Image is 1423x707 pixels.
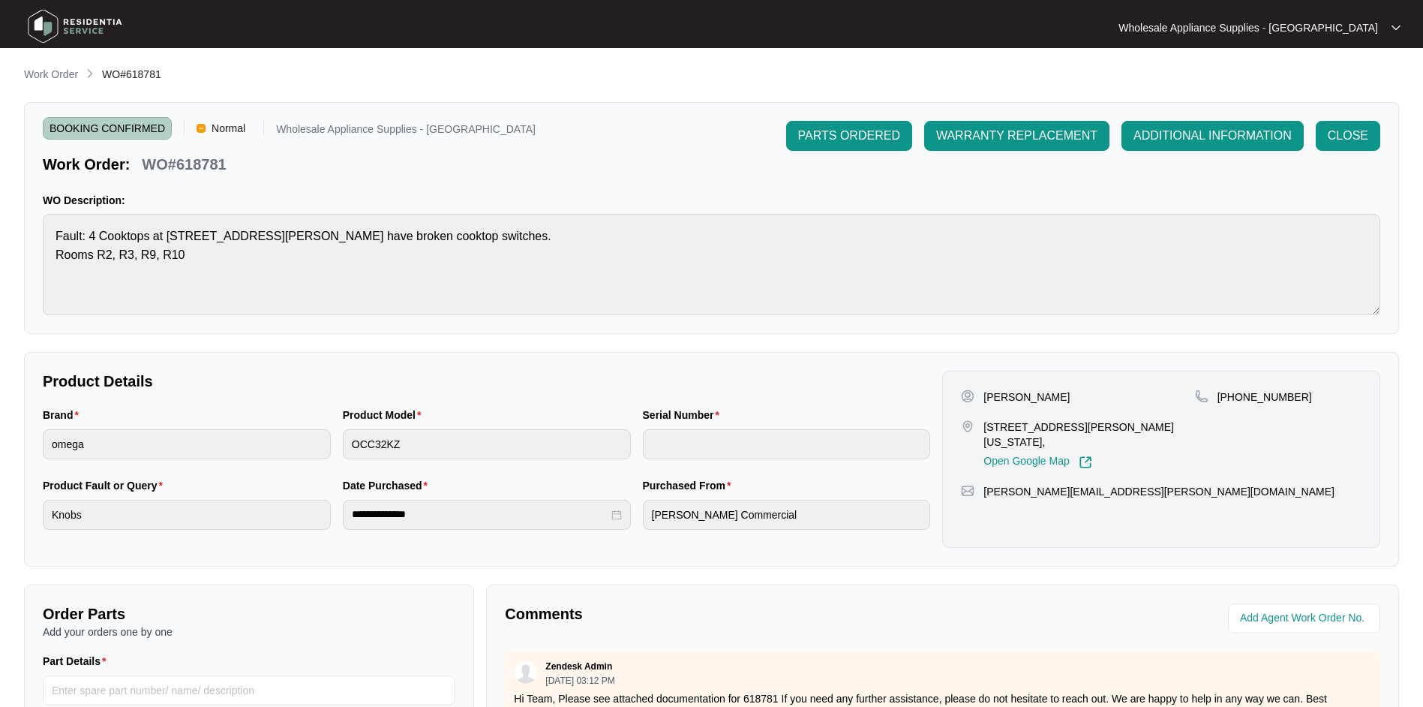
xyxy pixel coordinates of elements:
[936,127,1097,145] span: WARRANTY REPLACEMENT
[1240,609,1371,627] input: Add Agent Work Order No.
[545,676,614,685] p: [DATE] 03:12 PM
[43,624,455,639] p: Add your orders one by one
[43,675,455,705] input: Part Details
[1118,20,1378,35] p: Wholesale Appliance Supplies - [GEOGRAPHIC_DATA]
[43,193,1380,208] p: WO Description:
[643,429,931,459] input: Serial Number
[43,214,1380,315] textarea: Fault: 4 Cooktops at [STREET_ADDRESS][PERSON_NAME] have broken cooktop switches. Rooms R2, R3, R9...
[1195,390,1208,403] img: map-pin
[983,484,1334,499] p: [PERSON_NAME][EMAIL_ADDRESS][PERSON_NAME][DOMAIN_NAME]
[142,154,226,175] p: WO#618781
[983,390,1070,405] p: [PERSON_NAME]
[43,603,455,624] p: Order Parts
[197,124,206,133] img: Vercel Logo
[1217,390,1312,405] p: [PHONE_NUMBER]
[24,67,78,82] p: Work Order
[343,408,428,423] label: Product Model
[983,420,1194,450] p: [STREET_ADDRESS][PERSON_NAME][US_STATE],
[43,429,331,459] input: Brand
[515,661,537,684] img: user.svg
[643,478,737,493] label: Purchased From
[343,478,434,493] label: Date Purchased
[23,4,128,49] img: residentia service logo
[352,507,608,522] input: Date Purchased
[1121,121,1304,151] button: ADDITIONAL INFORMATION
[84,68,96,80] img: chevron-right
[43,154,130,175] p: Work Order:
[1391,24,1400,32] img: dropdown arrow
[786,121,912,151] button: PARTS ORDERED
[43,654,113,669] label: Part Details
[1316,121,1380,151] button: CLOSE
[961,390,974,403] img: user-pin
[1133,127,1292,145] span: ADDITIONAL INFORMATION
[43,478,169,493] label: Product Fault or Query
[961,420,974,433] img: map-pin
[643,500,931,530] input: Purchased From
[102,68,161,80] span: WO#618781
[545,660,612,672] p: Zendesk Admin
[43,117,172,140] span: BOOKING CONFIRMED
[43,500,331,530] input: Product Fault or Query
[798,127,900,145] span: PARTS ORDERED
[983,456,1091,469] a: Open Google Map
[1328,127,1368,145] span: CLOSE
[505,603,932,624] p: Comments
[43,371,930,392] p: Product Details
[961,484,974,498] img: map-pin
[643,408,725,423] label: Serial Number
[21,67,81,83] a: Work Order
[343,429,631,459] input: Product Model
[206,117,251,140] span: Normal
[924,121,1109,151] button: WARRANTY REPLACEMENT
[1079,456,1092,469] img: Link-External
[276,124,536,140] p: Wholesale Appliance Supplies - [GEOGRAPHIC_DATA]
[43,408,85,423] label: Brand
